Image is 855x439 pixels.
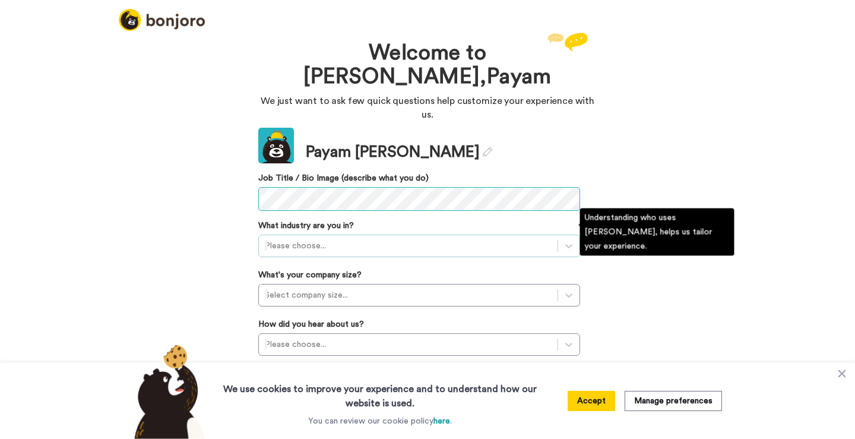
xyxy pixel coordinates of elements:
label: Job Title / Bio Image (describe what you do) [258,172,580,184]
button: Accept [568,391,615,411]
label: What industry are you in? [258,220,354,232]
label: How did you hear about us? [258,318,364,330]
img: reply.svg [547,33,588,51]
a: here [433,417,450,425]
p: You can review our cookie policy . [308,415,452,427]
img: logo_full.png [119,9,205,31]
div: Understanding who uses [PERSON_NAME], helps us tailor your experience. [580,209,734,256]
img: bear-with-cookie.png [123,344,211,439]
button: Manage preferences [625,391,722,411]
div: Payam [PERSON_NAME] [306,141,492,163]
p: We just want to ask few quick questions help customize your experience with us. [258,94,597,122]
h3: We use cookies to improve your experience and to understand how our website is used. [211,375,549,410]
h1: Welcome to [PERSON_NAME], Payam [294,42,561,89]
label: What's your company size? [258,269,362,281]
